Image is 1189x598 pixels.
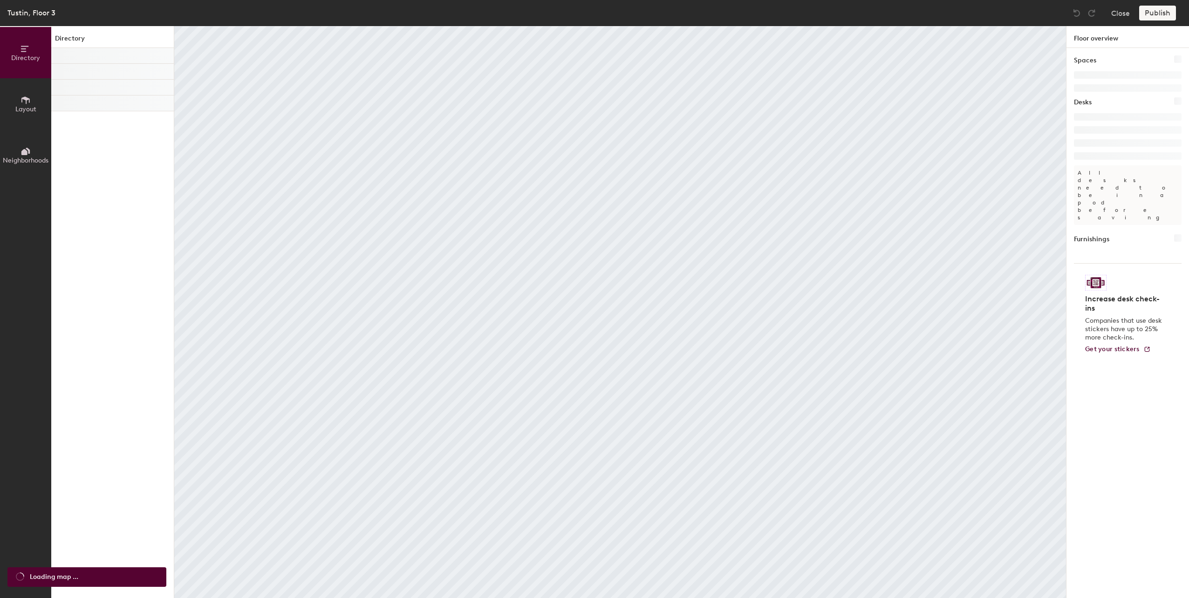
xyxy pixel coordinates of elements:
[1074,165,1182,225] p: All desks need to be in a pod before saving
[51,34,174,48] h1: Directory
[1087,8,1096,18] img: Redo
[174,26,1066,598] canvas: Map
[1074,234,1109,245] h1: Furnishings
[1085,346,1151,353] a: Get your stickers
[1072,8,1081,18] img: Undo
[1085,275,1107,291] img: Sticker logo
[15,105,36,113] span: Layout
[1085,345,1140,353] span: Get your stickers
[1111,6,1130,20] button: Close
[30,572,78,582] span: Loading map ...
[1066,26,1189,48] h1: Floor overview
[1074,97,1092,108] h1: Desks
[3,156,48,164] span: Neighborhoods
[1074,55,1096,66] h1: Spaces
[7,7,55,19] div: Tustin, Floor 3
[1085,317,1165,342] p: Companies that use desk stickers have up to 25% more check-ins.
[11,54,40,62] span: Directory
[1085,294,1165,313] h4: Increase desk check-ins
